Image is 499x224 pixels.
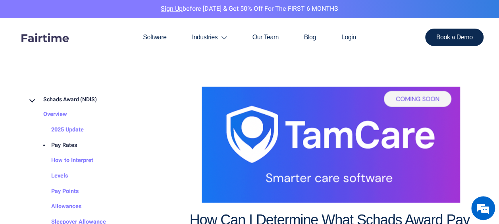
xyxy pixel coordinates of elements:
a: Our Team [240,18,291,56]
span: We're online! [46,64,110,144]
span: Book a Demo [436,34,473,41]
a: Levels [35,168,68,184]
a: Overview [27,107,67,123]
a: How to Interpret [35,153,93,169]
textarea: Type your message and hit 'Enter' [4,144,151,172]
a: Pay Points [35,184,79,199]
p: before [DATE] & Get 50% Off for the FIRST 6 MONTHS [6,4,493,14]
a: Book a Demo [425,29,484,46]
a: Login [329,18,369,56]
a: Pay Rates [35,138,77,153]
a: Blog [291,18,329,56]
a: Software [130,18,179,56]
div: Minimize live chat window [130,4,149,23]
div: Chat with us now [41,44,133,55]
a: Schads Award (NDIS) [27,92,97,107]
a: 2025 Update [35,122,84,138]
a: Industries [179,18,239,56]
a: Allowances [35,199,81,215]
a: Sign Up [161,4,183,14]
